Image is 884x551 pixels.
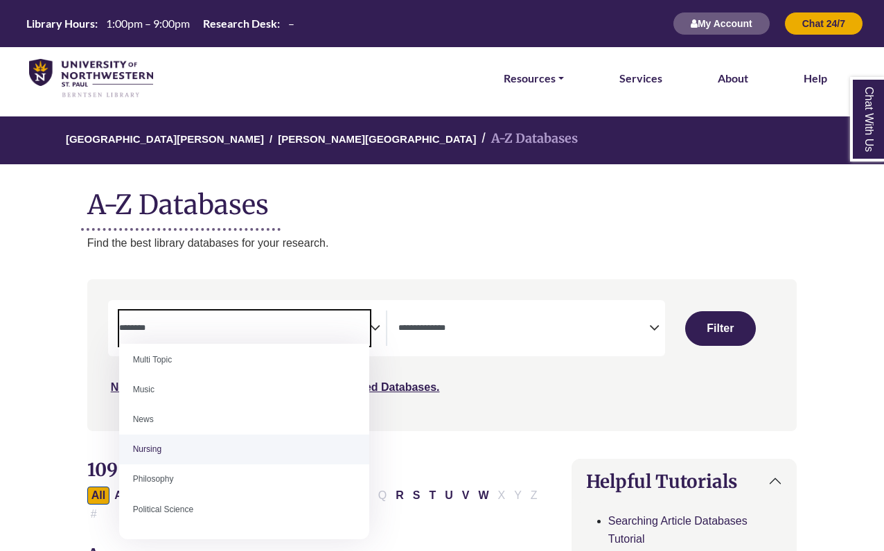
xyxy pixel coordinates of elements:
[685,311,757,346] button: Submit for Search Results
[476,129,578,149] li: A-Z Databases
[278,131,476,145] a: [PERSON_NAME][GEOGRAPHIC_DATA]
[425,487,440,505] button: Filter Results T
[608,515,748,545] a: Searching Article Databases Tutorial
[66,131,264,145] a: [GEOGRAPHIC_DATA][PERSON_NAME]
[673,17,770,29] a: My Account
[21,16,300,32] a: Hours Today
[398,324,649,335] textarea: Search
[784,17,863,29] a: Chat 24/7
[87,234,797,252] p: Find the best library databases for your research.
[87,178,797,220] h1: A-Z Databases
[458,487,474,505] button: Filter Results V
[504,69,564,87] a: Resources
[119,435,369,464] li: Nursing
[197,16,281,30] th: Research Desk:
[119,405,369,435] li: News
[87,489,543,519] div: Alpha-list to filter by first letter of database name
[784,12,863,35] button: Chat 24/7
[409,487,425,505] button: Filter Results S
[804,69,827,87] a: Help
[673,12,770,35] button: My Account
[391,487,408,505] button: Filter Results R
[474,487,493,505] button: Filter Results W
[87,279,797,430] nav: Search filters
[119,375,369,405] li: Music
[87,116,797,164] nav: breadcrumb
[106,17,190,30] span: 1:00pm – 9:00pm
[119,464,369,494] li: Philosophy
[87,487,109,505] button: All
[718,69,748,87] a: About
[87,458,213,481] span: 109 Databases
[619,69,662,87] a: Services
[21,16,98,30] th: Library Hours:
[111,381,440,393] a: Not sure where to start? Check our Recommended Databases.
[119,345,369,375] li: Multi Topic
[29,59,153,98] img: library_home
[110,487,127,505] button: Filter Results A
[572,460,797,503] button: Helpful Tutorials
[288,17,294,30] span: –
[441,487,457,505] button: Filter Results U
[21,16,300,29] table: Hours Today
[119,495,369,525] li: Political Science
[119,324,370,335] textarea: Search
